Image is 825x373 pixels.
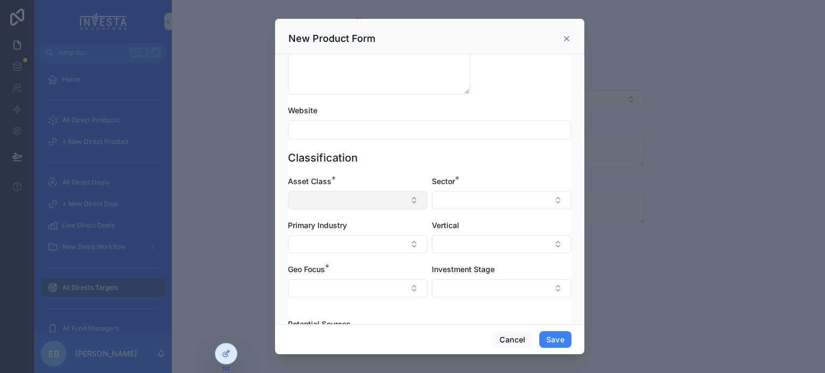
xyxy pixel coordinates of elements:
span: Investment Stage [432,265,495,274]
h1: Classification [288,150,358,165]
button: Select Button [432,279,571,297]
span: Geo Focus [288,265,325,274]
h3: New Product Form [288,32,375,45]
span: Vertical [432,221,459,230]
span: Sector [432,177,455,186]
button: Cancel [493,331,532,348]
button: Select Button [432,235,571,253]
button: Select Button [288,279,428,297]
span: Asset Class [288,177,331,186]
button: Select Button [288,235,428,253]
button: Select Button [288,191,428,209]
span: Potential Sources [288,319,351,328]
button: Select Button [432,191,571,209]
span: Website [288,106,317,115]
button: Save [539,331,571,348]
span: Primary Industry [288,221,347,230]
